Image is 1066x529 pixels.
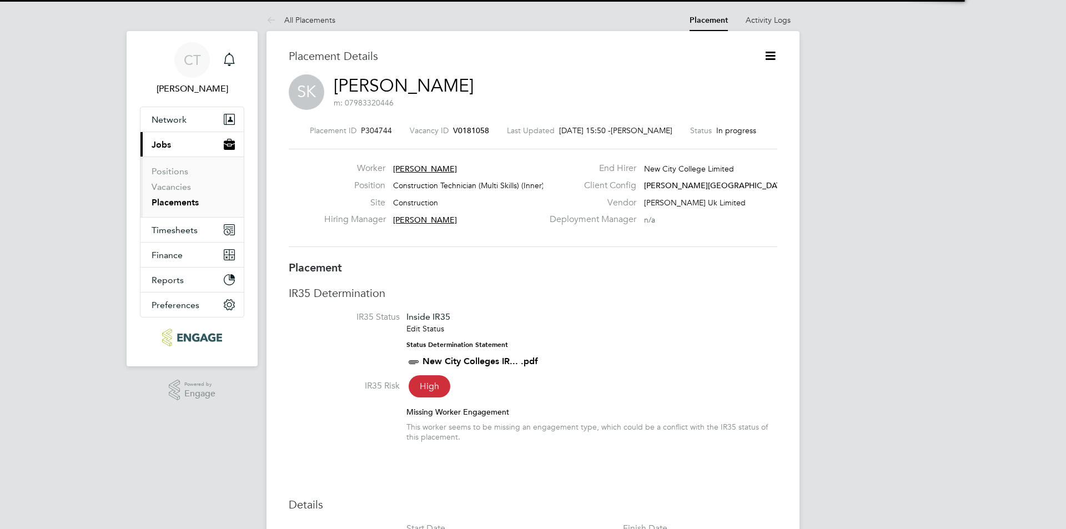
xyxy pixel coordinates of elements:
[543,180,636,192] label: Client Config
[140,107,244,132] button: Network
[266,15,335,25] a: All Placements
[140,218,244,242] button: Timesheets
[152,275,184,285] span: Reports
[152,166,188,177] a: Positions
[644,180,788,190] span: [PERSON_NAME][GEOGRAPHIC_DATA]
[406,324,444,334] a: Edit Status
[644,164,734,174] span: New City College Limited
[324,180,385,192] label: Position
[507,125,555,135] label: Last Updated
[324,197,385,209] label: Site
[406,311,450,322] span: Inside IR35
[361,125,392,135] span: P304744
[140,293,244,317] button: Preferences
[310,125,356,135] label: Placement ID
[393,164,457,174] span: [PERSON_NAME]
[334,98,394,108] span: m: 07983320446
[690,16,728,25] a: Placement
[393,198,438,208] span: Construction
[690,125,712,135] label: Status
[152,114,187,125] span: Network
[162,329,222,346] img: ncclondon-logo-retina.png
[644,215,655,225] span: n/a
[406,407,777,417] div: Missing Worker Engagement
[289,74,324,110] span: SK
[127,31,258,366] nav: Main navigation
[406,341,508,349] strong: Status Determination Statement
[152,225,198,235] span: Timesheets
[410,125,449,135] label: Vacancy ID
[152,250,183,260] span: Finance
[716,125,756,135] span: In progress
[152,197,199,208] a: Placements
[152,139,171,150] span: Jobs
[543,214,636,225] label: Deployment Manager
[324,214,385,225] label: Hiring Manager
[289,261,342,274] b: Placement
[152,182,191,192] a: Vacancies
[406,422,777,442] div: This worker seems to be missing an engagement type, which could be a conflict with the IR35 statu...
[393,180,544,190] span: Construction Technician (Multi Skills) (Inner)
[140,243,244,267] button: Finance
[140,132,244,157] button: Jobs
[140,268,244,292] button: Reports
[644,198,746,208] span: [PERSON_NAME] Uk Limited
[140,157,244,217] div: Jobs
[543,197,636,209] label: Vendor
[140,82,244,95] span: Christopher Taylor
[393,215,457,225] span: [PERSON_NAME]
[140,42,244,95] a: CT[PERSON_NAME]
[746,15,791,25] a: Activity Logs
[289,49,747,63] h3: Placement Details
[559,125,611,135] span: [DATE] 15:50 -
[184,380,215,389] span: Powered by
[611,125,672,135] span: [PERSON_NAME]
[289,286,777,300] h3: IR35 Determination
[334,75,474,97] a: [PERSON_NAME]
[289,380,400,392] label: IR35 Risk
[184,53,201,67] span: CT
[152,300,199,310] span: Preferences
[543,163,636,174] label: End Hirer
[423,356,538,366] a: New City Colleges IR... .pdf
[409,375,450,397] span: High
[453,125,489,135] span: V0181058
[289,497,777,512] h3: Details
[324,163,385,174] label: Worker
[289,311,400,323] label: IR35 Status
[140,329,244,346] a: Go to home page
[169,380,216,401] a: Powered byEngage
[184,389,215,399] span: Engage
